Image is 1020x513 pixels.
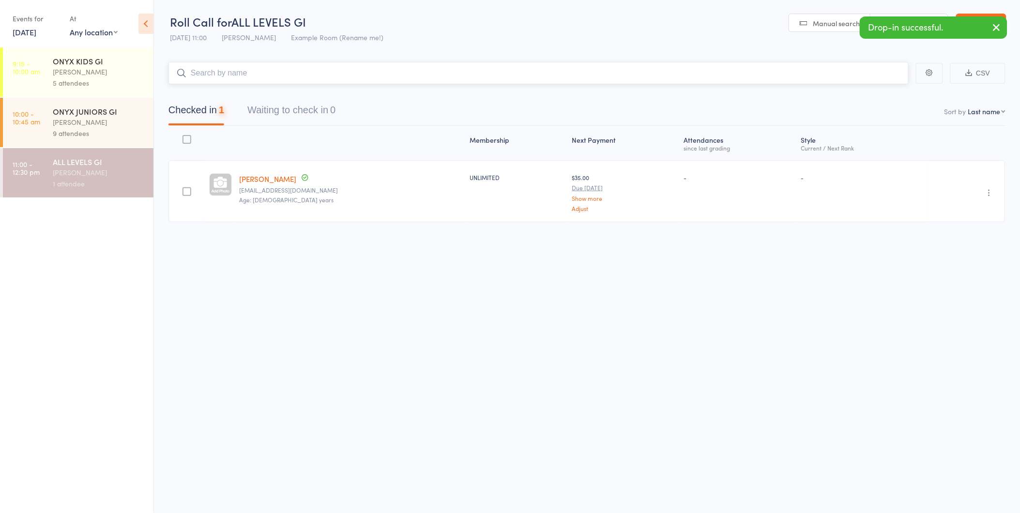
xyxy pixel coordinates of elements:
div: $35.00 [572,173,676,211]
div: [PERSON_NAME] [53,117,145,128]
div: Style [797,130,929,156]
div: Next Payment [568,130,680,156]
a: Show more [572,195,676,201]
div: At [70,11,118,27]
div: - [801,173,925,181]
span: [DATE] 11:00 [170,32,207,42]
time: 11:00 - 12:30 pm [13,160,40,176]
div: Atten­dances [680,130,797,156]
span: Example Room (Rename me!) [291,32,383,42]
input: Search by name [168,62,909,84]
div: [PERSON_NAME] [53,167,145,178]
span: Roll Call for [170,14,231,30]
small: Due [DATE] [572,184,676,191]
div: [PERSON_NAME] [53,66,145,77]
div: 5 attendees [53,77,145,89]
div: 9 attendees [53,128,145,139]
div: ONYX KIDS GI [53,56,145,66]
a: 11:00 -12:30 pmALL LEVELS GI[PERSON_NAME]1 attendee [3,148,153,197]
div: since last grading [684,145,793,151]
div: Events for [13,11,60,27]
time: 10:00 - 10:45 am [13,110,40,125]
button: Waiting to check in0 [247,100,335,125]
a: [DATE] [13,27,36,37]
label: Sort by [944,106,966,116]
a: Adjust [572,205,676,211]
a: 9:15 -10:00 amONYX KIDS GI[PERSON_NAME]5 attendees [3,47,153,97]
div: Last name [968,106,1001,116]
div: ALL LEVELS GI [53,156,145,167]
button: Checked in1 [168,100,224,125]
div: 0 [330,105,335,115]
small: J_aloiai@hotmail.co.nz [240,187,462,194]
a: [PERSON_NAME] [240,174,297,184]
div: Membership [466,130,568,156]
span: Age: [DEMOGRAPHIC_DATA] years [240,196,334,204]
div: Drop-in successful. [860,16,1007,39]
a: Exit roll call [956,14,1006,33]
span: Manual search [813,18,860,28]
div: Any location [70,27,118,37]
div: Current / Next Rank [801,145,925,151]
div: - [684,173,793,181]
div: 1 [219,105,224,115]
div: 1 attendee [53,178,145,189]
div: ONYX JUNIORS GI [53,106,145,117]
a: 10:00 -10:45 amONYX JUNIORS GI[PERSON_NAME]9 attendees [3,98,153,147]
span: [PERSON_NAME] [222,32,276,42]
button: CSV [950,63,1005,84]
span: ALL LEVELS GI [231,14,306,30]
time: 9:15 - 10:00 am [13,60,40,75]
div: UNLIMITED [470,173,564,181]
